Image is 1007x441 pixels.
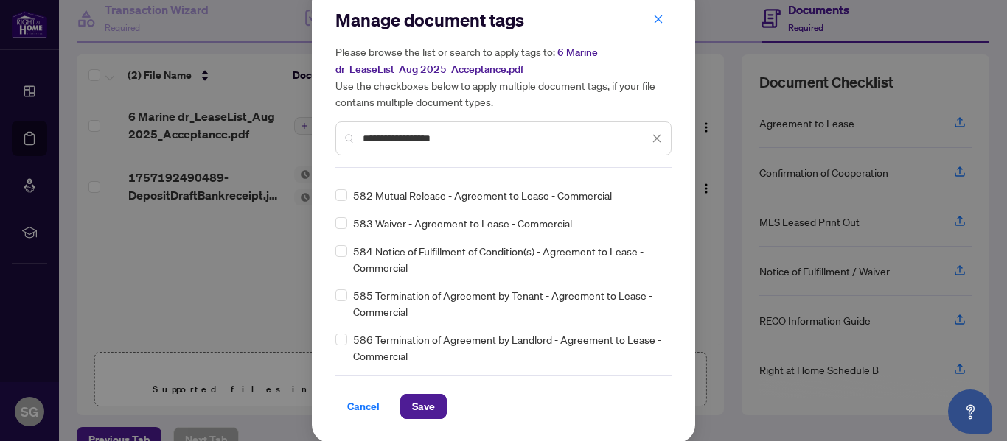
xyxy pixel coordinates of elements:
[353,243,663,275] span: 584 Notice of Fulfillment of Condition(s) - Agreement to Lease - Commercial
[652,133,662,144] span: close
[353,331,663,364] span: 586 Termination of Agreement by Landlord - Agreement to Lease - Commercial
[412,395,435,418] span: Save
[353,287,663,320] span: 585 Termination of Agreement by Tenant - Agreement to Lease - Commercial
[353,187,612,203] span: 582 Mutual Release - Agreement to Lease - Commercial
[400,394,447,419] button: Save
[335,43,672,110] h5: Please browse the list or search to apply tags to: Use the checkboxes below to apply multiple doc...
[347,395,380,418] span: Cancel
[335,394,391,419] button: Cancel
[653,14,663,24] span: close
[335,8,672,32] h2: Manage document tags
[353,215,572,231] span: 583 Waiver - Agreement to Lease - Commercial
[948,389,992,434] button: Open asap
